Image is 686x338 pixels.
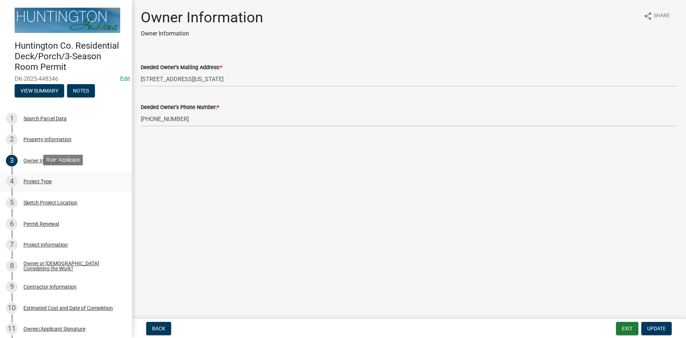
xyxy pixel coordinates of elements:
button: Update [641,322,672,335]
h1: Owner Information [141,9,263,26]
div: 8 [6,260,18,272]
div: Role: Applicant [43,155,83,165]
div: 1 [6,113,18,124]
div: 7 [6,239,18,251]
label: Deeded Owner's Phone Number: [141,105,219,110]
button: Notes [67,84,95,97]
wm-modal-confirm: Edit Application Number [120,75,130,82]
button: Back [146,322,171,335]
p: Owner Information [141,29,263,38]
div: Estimated Cost and Date of Completion [23,305,113,311]
wm-modal-confirm: Notes [67,88,95,94]
div: Sketch Project Location [23,200,77,205]
h4: Huntington Co. Residential Deck/Porch/3-Season Room Permit [15,41,126,72]
span: Share [654,12,670,20]
div: Owner/Applicant Signature [23,326,85,331]
div: Property Information [23,137,71,142]
span: Back [152,326,165,331]
div: Owner or [DEMOGRAPHIC_DATA] Completing the Work? [23,261,120,271]
div: Owner Information [23,158,67,163]
div: 6 [6,218,18,230]
div: 2 [6,134,18,145]
div: 10 [6,302,18,314]
button: View Summary [15,84,64,97]
img: Huntington County, Indiana [15,8,120,33]
wm-modal-confirm: Summary [15,88,64,94]
i: share [643,12,652,20]
button: Exit [616,322,638,335]
div: Search Parcel Data [23,116,67,121]
div: 4 [6,176,18,187]
div: Project Type [23,179,52,184]
span: DK-2025-448346 [15,75,117,82]
div: Contractor Information [23,284,77,289]
div: 5 [6,197,18,209]
div: 11 [6,323,18,335]
div: 3 [6,155,18,166]
a: Edit [120,75,130,82]
div: 9 [6,281,18,293]
span: Update [647,326,666,331]
div: Permit Renewal [23,221,59,226]
div: Project Information [23,242,68,247]
label: Deeded Owner's Mailing Address: [141,65,222,70]
button: shareShare [638,9,676,23]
